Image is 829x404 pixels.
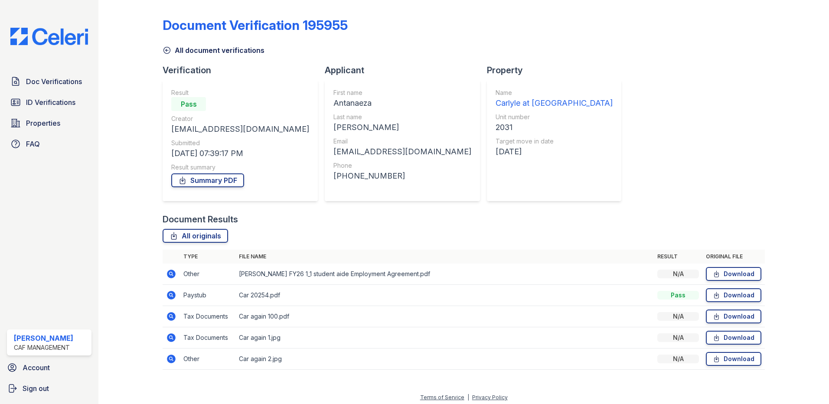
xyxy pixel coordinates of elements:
div: [EMAIL_ADDRESS][DOMAIN_NAME] [171,123,309,135]
div: [DATE] [496,146,613,158]
a: Sign out [3,380,95,397]
div: Carlyle at [GEOGRAPHIC_DATA] [496,97,613,109]
td: Other [180,264,235,285]
a: ID Verifications [7,94,91,111]
div: N/A [657,355,699,363]
div: Phone [333,161,471,170]
span: Properties [26,118,60,128]
span: Account [23,362,50,373]
a: Privacy Policy [472,394,508,401]
div: Result summary [171,163,309,172]
div: N/A [657,312,699,321]
th: File name [235,250,654,264]
a: Account [3,359,95,376]
th: Result [654,250,702,264]
iframe: chat widget [793,369,820,395]
td: Tax Documents [180,327,235,349]
div: Applicant [325,64,487,76]
div: Document Verification 195955 [163,17,348,33]
a: Name Carlyle at [GEOGRAPHIC_DATA] [496,88,613,109]
td: Car again 100.pdf [235,306,654,327]
div: Result [171,88,309,97]
div: First name [333,88,471,97]
a: Doc Verifications [7,73,91,90]
div: [PERSON_NAME] [333,121,471,134]
span: Doc Verifications [26,76,82,87]
div: Target move in date [496,137,613,146]
img: CE_Logo_Blue-a8612792a0a2168367f1c8372b55b34899dd931a85d93a1a3d3e32e68fde9ad4.png [3,28,95,45]
div: [PHONE_NUMBER] [333,170,471,182]
th: Type [180,250,235,264]
td: Car 20254.pdf [235,285,654,306]
div: [PERSON_NAME] [14,333,73,343]
div: N/A [657,270,699,278]
a: Properties [7,114,91,132]
div: Last name [333,113,471,121]
td: Tax Documents [180,306,235,327]
td: [PERSON_NAME] FY26 1_1 student aide Employment Agreement.pdf [235,264,654,285]
td: Car again 1.jpg [235,327,654,349]
span: FAQ [26,139,40,149]
div: 2031 [496,121,613,134]
a: Download [706,331,761,345]
div: Pass [171,97,206,111]
th: Original file [702,250,765,264]
td: Car again 2.jpg [235,349,654,370]
div: | [467,394,469,401]
a: FAQ [7,135,91,153]
div: [DATE] 07:39:17 PM [171,147,309,160]
div: Unit number [496,113,613,121]
div: Pass [657,291,699,300]
div: N/A [657,333,699,342]
div: [EMAIL_ADDRESS][DOMAIN_NAME] [333,146,471,158]
div: Verification [163,64,325,76]
td: Paystub [180,285,235,306]
a: All originals [163,229,228,243]
div: Email [333,137,471,146]
a: Summary PDF [171,173,244,187]
div: Creator [171,114,309,123]
span: Sign out [23,383,49,394]
span: ID Verifications [26,97,75,108]
div: Submitted [171,139,309,147]
a: Terms of Service [420,394,464,401]
td: Other [180,349,235,370]
a: Download [706,352,761,366]
a: Download [706,310,761,323]
div: CAF Management [14,343,73,352]
div: Document Results [163,213,238,225]
div: Property [487,64,628,76]
a: Download [706,288,761,302]
a: Download [706,267,761,281]
a: All document verifications [163,45,264,55]
div: Antanaeza [333,97,471,109]
div: Name [496,88,613,97]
